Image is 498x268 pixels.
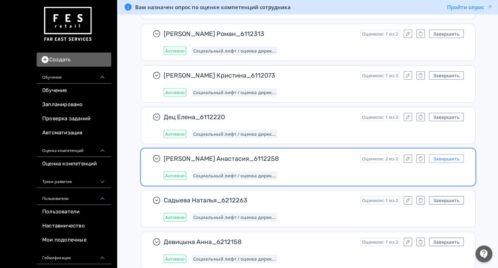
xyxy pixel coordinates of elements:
span: Активно [165,131,185,137]
span: [PERSON_NAME] Роман_6112313 [164,30,355,38]
span: Социальный лифт / оценка директора магазина [193,256,276,262]
div: Треки развития [37,171,111,188]
span: Социальный лифт / оценка директора магазина [193,131,276,137]
span: Оценили: 1 из 2 [362,114,398,120]
button: Создать [37,53,111,67]
span: Оценили: 1 из 2 [362,31,398,37]
button: Пройти опрос [447,4,492,11]
span: Вам назначен опрос по оценке компетенций сотрудника [135,4,291,11]
div: Геймификация [37,247,111,264]
span: Садыева Наталья_6212263 [164,196,355,205]
span: Социальный лифт / оценка директора магазина [193,214,276,220]
a: Проверка заданий [37,112,111,126]
span: Оценили: 1 из 2 [362,73,398,78]
span: Социальный лифт / оценка директора магазина [193,173,276,178]
img: https://files.teachbase.ru/system/account/57463/logo/medium-936fc5084dd2c598f50a98b9cbe0469a.png [42,4,93,44]
button: Завершить [429,71,464,80]
a: Автоматизация [37,126,111,140]
a: Пользователи [37,205,111,219]
span: Дец Елена_6112220 [164,113,355,121]
div: Пользователи [37,188,111,205]
a: Наставничество [37,219,111,233]
button: Завершить [429,30,464,38]
button: Завершить [429,238,464,246]
div: Обучение [37,67,111,84]
span: Социальный лифт / оценка директора магазина [193,48,276,54]
span: Оценили: 1 из 2 [362,239,398,245]
span: Активно [165,214,185,220]
a: Оценка компетенций [37,157,111,171]
button: Завершить [429,154,464,163]
button: Завершить [429,113,464,121]
a: Запланировано [37,98,111,112]
div: Оценка компетенций [37,140,111,157]
span: Социальный лифт / оценка директора магазина [193,90,276,95]
span: Активно [165,48,185,54]
span: Девицына Анна_6212158 [164,238,355,246]
span: [PERSON_NAME] Кристина_6112073 [164,71,355,80]
span: Оценили: 2 из 2 [362,156,398,162]
span: Активно [165,90,185,95]
span: [PERSON_NAME] Анастасия_6112258 [164,154,355,163]
button: Завершить [429,196,464,205]
a: Мои подопечные [37,233,111,247]
span: Оценили: 1 из 2 [362,197,398,203]
span: Активно [165,256,185,262]
span: Активно [165,173,185,178]
a: Обучение [37,84,111,98]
